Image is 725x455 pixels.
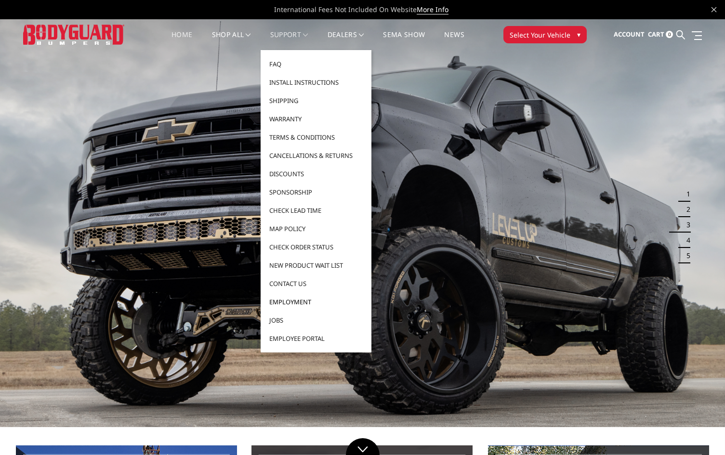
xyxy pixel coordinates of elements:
[264,274,368,293] a: Contact Us
[677,409,725,455] iframe: Chat Widget
[264,73,368,91] a: Install Instructions
[264,201,368,220] a: Check Lead Time
[614,30,645,39] span: Account
[681,248,690,263] button: 5 of 5
[264,293,368,311] a: Employment
[328,31,364,50] a: Dealers
[346,438,380,455] a: Click to Down
[681,202,690,218] button: 2 of 5
[444,31,464,50] a: News
[264,311,368,329] a: Jobs
[264,146,368,165] a: Cancellations & Returns
[264,110,368,128] a: Warranty
[577,29,580,39] span: ▾
[264,329,368,348] a: Employee Portal
[264,183,368,201] a: Sponsorship
[171,31,192,50] a: Home
[666,31,673,38] span: 0
[270,31,308,50] a: Support
[614,22,645,48] a: Account
[648,22,673,48] a: Cart 0
[264,238,368,256] a: Check Order Status
[264,91,368,110] a: Shipping
[510,30,570,40] span: Select Your Vehicle
[264,220,368,238] a: MAP Policy
[212,31,251,50] a: shop all
[417,5,448,14] a: More Info
[264,165,368,183] a: Discounts
[648,30,664,39] span: Cart
[681,187,690,202] button: 1 of 5
[383,31,425,50] a: SEMA Show
[681,233,690,248] button: 4 of 5
[264,55,368,73] a: FAQ
[264,256,368,274] a: New Product Wait List
[23,25,124,44] img: BODYGUARD BUMPERS
[503,26,587,43] button: Select Your Vehicle
[681,218,690,233] button: 3 of 5
[264,128,368,146] a: Terms & Conditions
